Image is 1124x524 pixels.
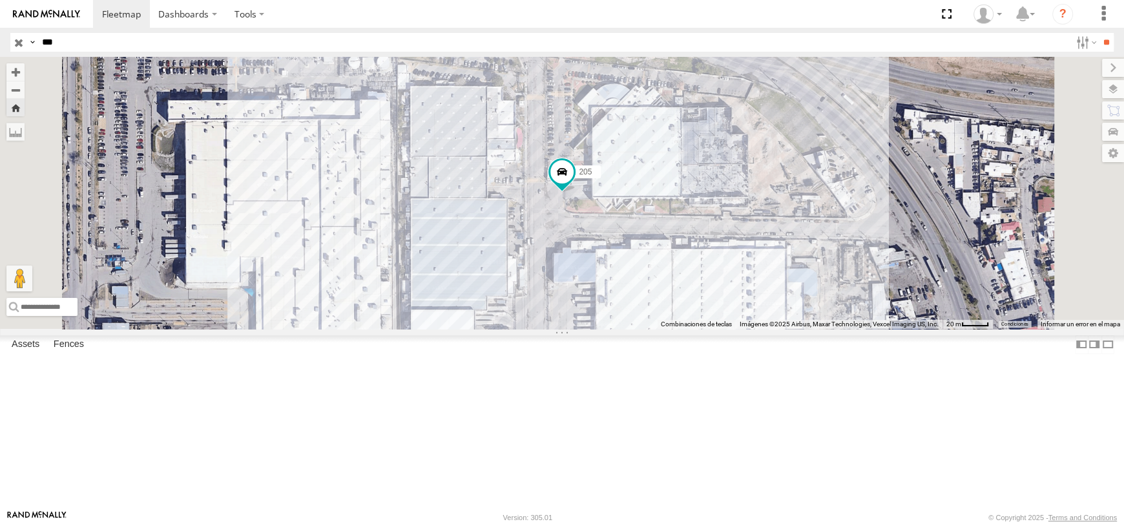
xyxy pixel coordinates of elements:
[1041,320,1120,328] a: Informar un error en el mapa
[6,63,25,81] button: Zoom in
[13,10,80,19] img: rand-logo.svg
[47,336,90,354] label: Fences
[5,336,46,354] label: Assets
[1071,33,1099,52] label: Search Filter Options
[1101,335,1114,354] label: Hide Summary Table
[942,320,993,329] button: Escala del mapa: 20 m por 39 píxeles
[1001,321,1028,326] a: Condiciones
[7,511,67,524] a: Visit our Website
[946,320,961,328] span: 20 m
[579,168,592,177] span: 205
[661,320,732,329] button: Combinaciones de teclas
[969,5,1006,24] div: Omar Miranda
[1075,335,1088,354] label: Dock Summary Table to the Left
[503,514,552,521] div: Version: 305.01
[6,266,32,291] button: Arrastra el hombrecito naranja al mapa para abrir Street View
[988,514,1117,521] div: © Copyright 2025 -
[6,99,25,116] button: Zoom Home
[6,81,25,99] button: Zoom out
[27,33,37,52] label: Search Query
[1048,514,1117,521] a: Terms and Conditions
[1088,335,1101,354] label: Dock Summary Table to the Right
[1052,4,1073,25] i: ?
[1102,144,1124,162] label: Map Settings
[740,320,939,328] span: Imágenes ©2025 Airbus, Maxar Technologies, Vexcel Imaging US, Inc.
[6,123,25,141] label: Measure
